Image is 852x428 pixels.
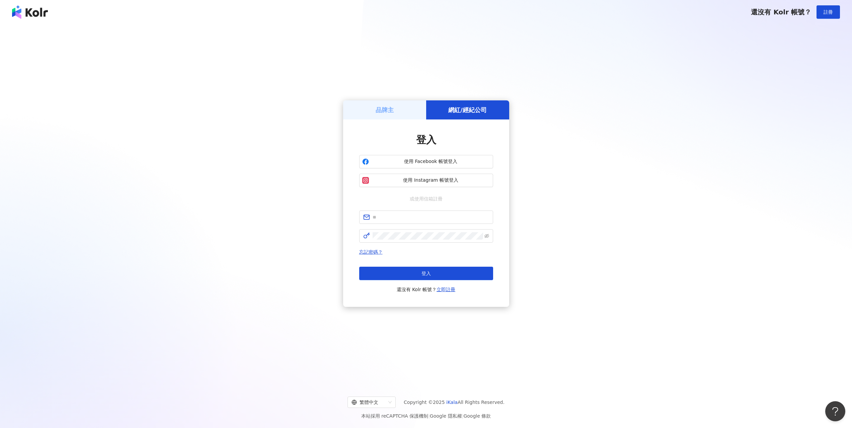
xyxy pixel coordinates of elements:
span: | [462,413,464,419]
span: 還沒有 Kolr 帳號？ [751,8,811,16]
img: logo [12,5,48,19]
button: 登入 [359,267,493,280]
span: 登入 [421,271,431,276]
a: 忘記密碼？ [359,249,383,255]
span: 本站採用 reCAPTCHA 保護機制 [361,412,491,420]
a: Google 條款 [463,413,491,419]
h5: 品牌主 [376,106,394,114]
span: 登入 [416,134,436,146]
span: eye-invisible [484,234,489,238]
span: 或使用信箱註冊 [405,195,447,202]
span: | [428,413,430,419]
h5: 網紅/經紀公司 [448,106,487,114]
span: 使用 Facebook 帳號登入 [372,158,490,165]
button: 使用 Instagram 帳號登入 [359,174,493,187]
span: 使用 Instagram 帳號登入 [372,177,490,184]
span: Copyright © 2025 All Rights Reserved. [404,398,505,406]
span: 還沒有 Kolr 帳號？ [397,285,456,293]
button: 註冊 [817,5,840,19]
iframe: Help Scout Beacon - Open [825,401,845,421]
span: 註冊 [824,9,833,15]
a: 立即註冊 [437,287,455,292]
a: Google 隱私權 [430,413,462,419]
div: 繁體中文 [352,397,386,408]
button: 使用 Facebook 帳號登入 [359,155,493,168]
a: iKala [446,400,458,405]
